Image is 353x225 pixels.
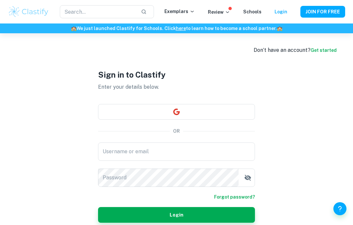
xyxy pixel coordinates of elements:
[98,83,255,91] p: Enter your details below.
[71,26,76,31] span: 🏫
[277,26,282,31] span: 🏫
[311,48,337,53] a: Get started
[98,207,255,223] button: Login
[333,202,346,215] button: Help and Feedback
[243,9,261,14] a: Schools
[176,26,186,31] a: here
[60,5,136,18] input: Search...
[164,8,195,15] p: Exemplars
[208,8,230,16] p: Review
[254,46,337,54] div: Don’t have an account?
[1,25,352,32] h6: We just launched Clastify for Schools. Click to learn how to become a school partner.
[300,6,345,18] button: JOIN FOR FREE
[8,5,49,18] img: Clastify logo
[275,9,287,14] a: Login
[98,69,255,81] h1: Sign in to Clastify
[173,127,180,135] p: OR
[214,193,255,201] a: Forgot password?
